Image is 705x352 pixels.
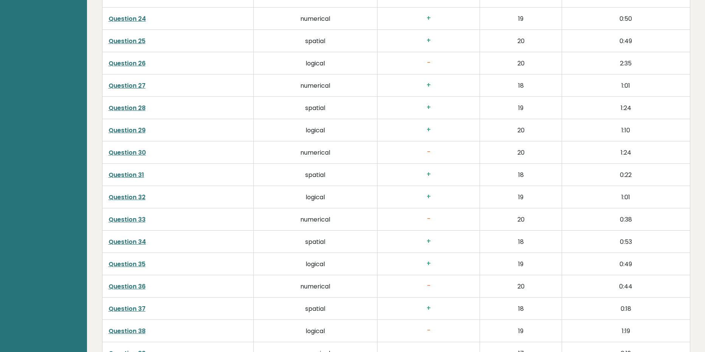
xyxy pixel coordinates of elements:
td: spatial [253,164,377,186]
td: 1:24 [562,97,690,119]
a: Question 33 [109,215,146,224]
td: 20 [480,30,562,52]
h3: + [384,304,474,312]
td: logical [253,186,377,208]
td: 0:18 [562,298,690,320]
td: 0:49 [562,253,690,275]
h3: - [384,59,474,67]
td: 19 [480,320,562,342]
td: 18 [480,74,562,97]
h3: + [384,81,474,89]
a: Question 31 [109,171,144,179]
a: Question 25 [109,37,146,45]
h3: - [384,282,474,290]
td: 0:49 [562,30,690,52]
a: Question 35 [109,260,146,268]
td: 1:01 [562,74,690,97]
td: logical [253,320,377,342]
td: numerical [253,141,377,164]
td: 20 [480,208,562,231]
a: Question 38 [109,327,146,335]
h3: + [384,37,474,45]
td: spatial [253,97,377,119]
td: 18 [480,231,562,253]
td: 0:38 [562,208,690,231]
td: 20 [480,141,562,164]
td: 19 [480,186,562,208]
td: 1:01 [562,186,690,208]
td: numerical [253,275,377,298]
a: Question 32 [109,193,146,202]
td: spatial [253,298,377,320]
h3: + [384,104,474,112]
a: Question 29 [109,126,146,135]
td: 2:35 [562,52,690,74]
a: Question 30 [109,148,146,157]
h3: + [384,237,474,245]
a: Question 34 [109,237,146,246]
td: numerical [253,74,377,97]
td: 0:50 [562,8,690,30]
td: logical [253,119,377,141]
td: 19 [480,97,562,119]
td: 0:44 [562,275,690,298]
h3: - [384,148,474,156]
td: spatial [253,231,377,253]
td: logical [253,52,377,74]
td: 18 [480,298,562,320]
td: 18 [480,164,562,186]
td: 1:19 [562,320,690,342]
h3: + [384,193,474,201]
a: Question 27 [109,81,146,90]
td: numerical [253,8,377,30]
td: 1:24 [562,141,690,164]
a: Question 26 [109,59,146,68]
a: Question 24 [109,14,146,23]
td: spatial [253,30,377,52]
h3: + [384,260,474,268]
td: 19 [480,253,562,275]
h3: + [384,171,474,178]
td: 20 [480,275,562,298]
td: numerical [253,208,377,231]
td: 1:10 [562,119,690,141]
a: Question 28 [109,104,146,112]
a: Question 36 [109,282,146,291]
h3: + [384,14,474,22]
td: 0:53 [562,231,690,253]
td: 0:22 [562,164,690,186]
a: Question 37 [109,304,146,313]
td: 20 [480,119,562,141]
td: logical [253,253,377,275]
td: 20 [480,52,562,74]
h3: - [384,327,474,335]
h3: - [384,215,474,223]
h3: + [384,126,474,134]
td: 19 [480,8,562,30]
